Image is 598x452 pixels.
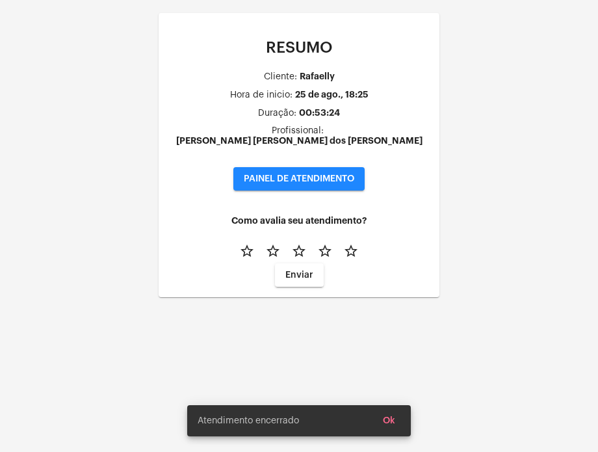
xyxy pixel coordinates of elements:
[233,167,365,191] button: PAINEL DE ATENDIMENTO
[291,243,307,259] mat-icon: star_border
[383,416,395,425] span: Ok
[343,243,359,259] mat-icon: star_border
[275,263,324,287] button: Enviar
[299,108,340,118] div: 00:53:24
[239,243,255,259] mat-icon: star_border
[265,243,281,259] mat-icon: star_border
[258,109,296,118] div: Duração:
[372,409,406,432] button: Ok
[169,216,429,226] h4: Como avalia seu atendimento?
[295,90,369,100] div: 25 de ago., 18:25
[300,72,335,81] div: Rafaelly
[230,90,292,100] div: Hora de inicio:
[198,414,299,427] span: Atendimento encerrado
[264,72,297,82] div: Cliente:
[285,271,313,280] span: Enviar
[244,174,354,183] span: PAINEL DE ATENDIMENTO
[317,243,333,259] mat-icon: star_border
[176,136,422,146] div: [PERSON_NAME] [PERSON_NAME] dos [PERSON_NAME]
[169,39,429,56] p: RESUMO
[272,126,324,136] div: Profissional:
